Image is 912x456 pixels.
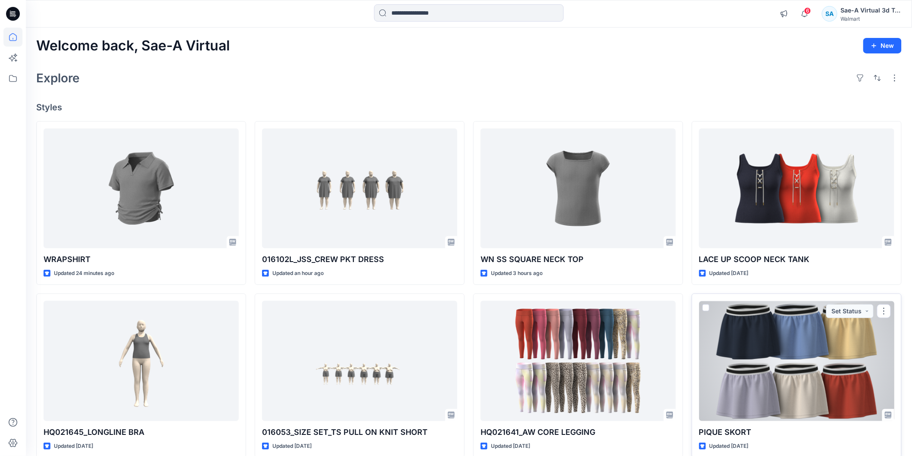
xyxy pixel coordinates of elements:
p: Updated [DATE] [491,442,530,451]
p: Updated an hour ago [272,269,324,278]
h2: Welcome back, Sae-A Virtual [36,38,230,54]
button: New [863,38,902,53]
a: 016102L_JSS_CREW PKT DRESS [262,128,457,248]
div: SA [822,6,837,22]
p: 016053_SIZE SET_TS PULL ON KNIT SHORT [262,426,457,438]
p: Updated [DATE] [54,442,93,451]
div: Walmart [841,16,901,22]
a: 016053_SIZE SET_TS PULL ON KNIT SHORT [262,301,457,421]
p: Updated [DATE] [272,442,312,451]
p: PIQUE SKORT [699,426,894,438]
p: HQ021641_AW CORE LEGGING [481,426,676,438]
a: HQ021645_LONGLINE BRA [44,301,239,421]
a: WN SS SQUARE NECK TOP [481,128,676,248]
h4: Styles [36,102,902,112]
a: HQ021641_AW CORE LEGGING [481,301,676,421]
p: 016102L_JSS_CREW PKT DRESS [262,253,457,265]
p: Updated [DATE] [709,269,749,278]
span: 6 [804,7,811,14]
p: WN SS SQUARE NECK TOP [481,253,676,265]
div: Sae-A Virtual 3d Team [841,5,901,16]
p: Updated 3 hours ago [491,269,543,278]
h2: Explore [36,71,80,85]
p: WRAPSHIRT [44,253,239,265]
p: Updated [DATE] [709,442,749,451]
a: PIQUE SKORT [699,301,894,421]
p: Updated 24 minutes ago [54,269,114,278]
p: LACE UP SCOOP NECK TANK [699,253,894,265]
p: HQ021645_LONGLINE BRA [44,426,239,438]
a: WRAPSHIRT [44,128,239,248]
a: LACE UP SCOOP NECK TANK [699,128,894,248]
